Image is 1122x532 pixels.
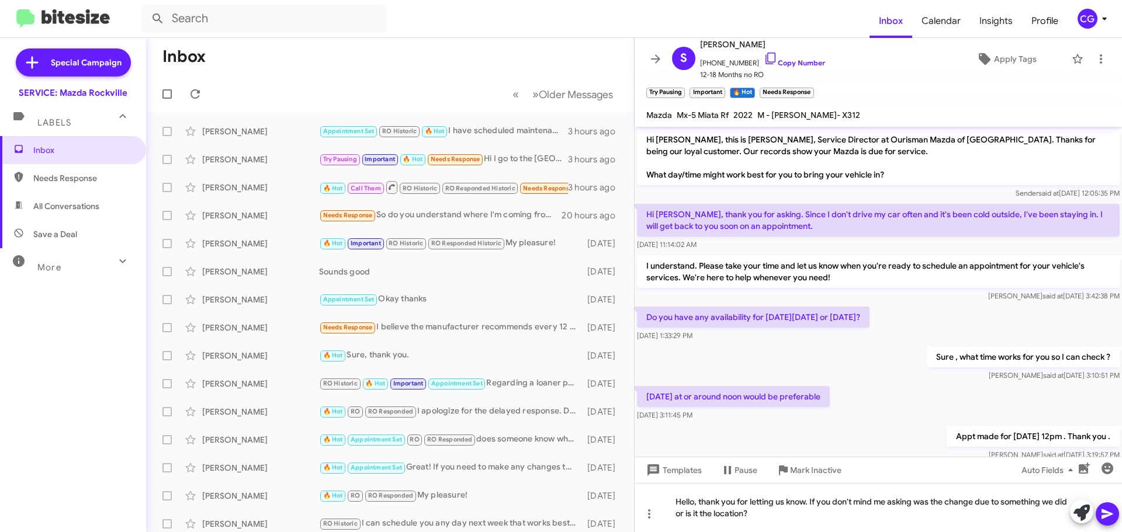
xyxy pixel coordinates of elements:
[365,380,385,387] span: 🔥 Hot
[680,49,687,68] span: S
[431,380,483,387] span: Appointment Set
[711,460,767,481] button: Pause
[202,266,319,277] div: [PERSON_NAME]
[637,255,1120,288] p: I understand. Please take your time and let us know when you're ready to schedule an appointment ...
[946,48,1066,69] button: Apply Tags
[319,124,568,138] div: I have scheduled maintenance for this afternoon.
[581,238,625,249] div: [DATE]
[568,182,625,193] div: 3 hours ago
[202,462,319,474] div: [PERSON_NAME]
[202,434,319,446] div: [PERSON_NAME]
[735,460,757,481] span: Pause
[1038,189,1059,197] span: said at
[33,144,133,156] span: Inbox
[323,380,358,387] span: RO Historic
[539,88,613,101] span: Older Messages
[319,208,562,222] div: So do you understand where I'm coming from now?
[351,464,402,471] span: Appointment Set
[637,331,692,340] span: [DATE] 1:33:29 PM
[1043,450,1064,459] span: said at
[202,154,319,165] div: [PERSON_NAME]
[33,200,99,212] span: All Conversations
[988,291,1120,300] span: [PERSON_NAME] [DATE] 3:42:38 PM
[37,262,61,273] span: More
[947,426,1120,447] p: Appt made for [DATE] 12pm . Thank you .
[562,210,625,221] div: 20 hours ago
[323,464,343,471] span: 🔥 Hot
[431,155,480,163] span: Needs Response
[202,406,319,418] div: [PERSON_NAME]
[512,87,519,102] span: «
[351,239,381,247] span: Important
[581,350,625,361] div: [DATE]
[506,82,620,106] nav: Page navigation example
[403,155,423,163] span: 🔥 Hot
[637,411,692,419] span: [DATE] 3:11:45 PM
[637,129,1120,185] p: Hi [PERSON_NAME], this is [PERSON_NAME], Service Director at Ourisman Mazda of [GEOGRAPHIC_DATA]....
[365,155,395,163] span: Important
[16,48,131,77] a: Special Campaign
[764,58,825,67] a: Copy Number
[351,436,402,443] span: Appointment Set
[202,490,319,502] div: [PERSON_NAME]
[351,185,381,192] span: Call Them
[389,239,423,247] span: RO Historic
[319,237,581,250] div: My pleasure!
[733,110,753,120] span: 2022
[677,110,729,120] span: Mx-5 Miata Rf
[141,5,387,33] input: Search
[323,295,375,303] span: Appointment Set
[532,87,539,102] span: »
[202,126,319,137] div: [PERSON_NAME]
[637,204,1120,237] p: Hi [PERSON_NAME], thank you for asking. Since I don't drive my car often and it's been cold outsi...
[427,436,472,443] span: RO Responded
[581,294,625,305] div: [DATE]
[319,461,581,474] div: Great! If you need to make any changes to that appointment or have questions, feel free to let me...
[523,185,573,192] span: Needs Response
[1078,9,1097,29] div: CG
[382,127,417,135] span: RO Historic
[635,483,1122,532] div: Hello, thank you for letting us know. If you don't mind me asking was the change due to something...
[323,436,343,443] span: 🔥 Hot
[767,460,851,481] button: Mark Inactive
[202,322,319,333] div: [PERSON_NAME]
[351,492,360,499] span: RO
[581,462,625,474] div: [DATE]
[637,240,697,249] span: [DATE] 11:14:02 AM
[37,117,71,128] span: Labels
[403,185,437,192] span: RO Historic
[319,405,581,418] div: I apologize for the delayed response. Did you still want to schedule an appointment for your vehi...
[1022,4,1068,38] span: Profile
[323,352,343,359] span: 🔥 Hot
[690,88,725,98] small: Important
[323,239,343,247] span: 🔥 Hot
[927,346,1120,367] p: Sure , what time works for you so I can check ?
[870,4,912,38] a: Inbox
[644,460,702,481] span: Templates
[505,82,526,106] button: Previous
[700,37,825,51] span: [PERSON_NAME]
[730,88,755,98] small: 🔥 Hot
[393,380,424,387] span: Important
[323,408,343,415] span: 🔥 Hot
[319,180,568,194] div: You guys keep my car for over a week everytime I bring it there
[368,492,413,499] span: RO Responded
[431,239,501,247] span: RO Responded Historic
[319,293,581,306] div: Okay thanks
[994,48,1037,69] span: Apply Tags
[319,433,581,446] div: does someone know when I could pick up my car [DATE]?
[760,88,813,98] small: Needs Response
[51,57,122,68] span: Special Campaign
[202,350,319,361] div: [PERSON_NAME]
[912,4,970,38] span: Calendar
[162,47,206,66] h1: Inbox
[323,324,373,331] span: Needs Response
[581,266,625,277] div: [DATE]
[323,492,343,499] span: 🔥 Hot
[19,87,127,99] div: SERVICE: Mazda Rockville
[637,307,870,328] p: Do you have any availability for [DATE][DATE] or [DATE]?
[790,460,841,481] span: Mark Inactive
[581,518,625,530] div: [DATE]
[525,82,620,106] button: Next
